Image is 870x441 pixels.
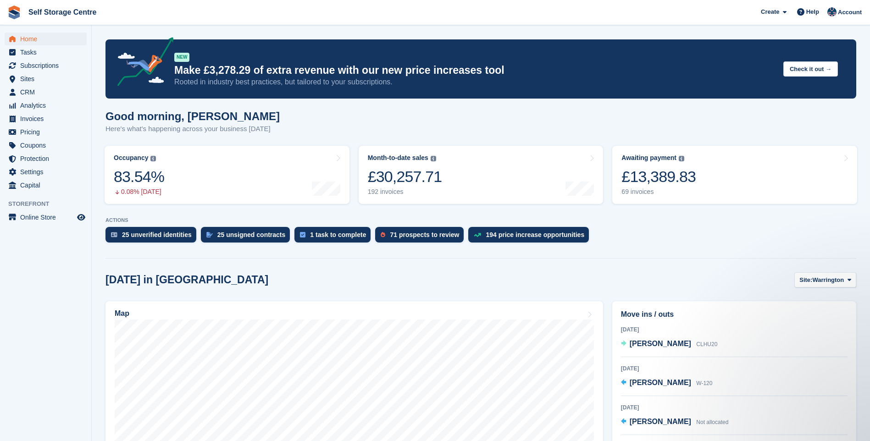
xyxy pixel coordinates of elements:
a: menu [5,59,87,72]
img: verify_identity-adf6edd0f0f0b5bbfe63781bf79b02c33cf7c696d77639b501bdc392416b5a36.svg [111,232,117,237]
div: £30,257.71 [368,167,442,186]
img: icon-info-grey-7440780725fd019a000dd9b08b2336e03edf1995a4989e88bcd33f0948082b44.svg [679,156,684,161]
img: task-75834270c22a3079a89374b754ae025e5fb1db73e45f91037f5363f120a921f8.svg [300,232,305,237]
h2: Map [115,309,129,318]
div: 69 invoices [621,188,696,196]
a: 25 unsigned contracts [201,227,295,247]
p: ACTIONS [105,217,856,223]
span: [PERSON_NAME] [630,340,691,347]
p: Here's what's happening across your business [DATE] [105,124,280,134]
div: Occupancy [114,154,148,162]
a: menu [5,99,87,112]
span: Online Store [20,211,75,224]
span: Home [20,33,75,45]
span: [PERSON_NAME] [630,379,691,386]
h2: [DATE] in [GEOGRAPHIC_DATA] [105,274,268,286]
a: menu [5,46,87,59]
a: Awaiting payment £13,389.83 69 invoices [612,146,857,204]
div: [DATE] [621,364,848,373]
p: Make £3,278.29 of extra revenue with our new price increases tool [174,64,776,77]
span: Analytics [20,99,75,112]
img: contract_signature_icon-13c848040528278c33f63329250d36e43548de30e8caae1d1a13099fd9432cc5.svg [206,232,213,237]
span: Subscriptions [20,59,75,72]
a: [PERSON_NAME] CLHU20 [621,338,718,350]
div: 25 unverified identities [122,231,192,238]
div: 194 price increase opportunities [486,231,584,238]
a: menu [5,139,87,152]
span: CLHU20 [696,341,717,347]
div: Month-to-date sales [368,154,428,162]
a: menu [5,86,87,99]
span: Create [761,7,779,17]
a: menu [5,165,87,178]
span: Account [838,8,862,17]
a: 71 prospects to review [375,227,468,247]
span: Storefront [8,199,91,209]
a: menu [5,33,87,45]
div: 25 unsigned contracts [217,231,286,238]
span: Warrington [812,276,844,285]
a: menu [5,126,87,138]
a: menu [5,179,87,192]
div: 71 prospects to review [390,231,459,238]
div: 192 invoices [368,188,442,196]
span: Site: [799,276,812,285]
h1: Good morning, [PERSON_NAME] [105,110,280,122]
img: price-adjustments-announcement-icon-8257ccfd72463d97f412b2fc003d46551f7dbcb40ab6d574587a9cd5c0d94... [110,37,174,89]
span: Settings [20,165,75,178]
div: [DATE] [621,403,848,412]
a: menu [5,152,87,165]
img: icon-info-grey-7440780725fd019a000dd9b08b2336e03edf1995a4989e88bcd33f0948082b44.svg [150,156,156,161]
button: Site: Warrington [794,272,856,287]
img: Clair Cole [827,7,837,17]
span: Help [806,7,819,17]
span: Protection [20,152,75,165]
a: menu [5,72,87,85]
div: 83.54% [114,167,164,186]
a: 194 price increase opportunities [468,227,593,247]
span: Coupons [20,139,75,152]
img: prospect-51fa495bee0391a8d652442698ab0144808aea92771e9ea1ae160a38d050c398.svg [381,232,385,237]
a: menu [5,211,87,224]
div: NEW [174,53,189,62]
div: 0.08% [DATE] [114,188,164,196]
button: Check it out → [783,61,838,77]
img: stora-icon-8386f47178a22dfd0bd8f6a31ec36ba5ce8667c1dd55bd0f319d3a0aa187defe.svg [7,6,21,19]
p: Rooted in industry best practices, but tailored to your subscriptions. [174,77,776,87]
img: icon-info-grey-7440780725fd019a000dd9b08b2336e03edf1995a4989e88bcd33f0948082b44.svg [431,156,436,161]
span: Invoices [20,112,75,125]
h2: Move ins / outs [621,309,848,320]
div: 1 task to complete [310,231,366,238]
a: 1 task to complete [294,227,375,247]
a: 25 unverified identities [105,227,201,247]
span: CRM [20,86,75,99]
a: Self Storage Centre [25,5,100,20]
img: price_increase_opportunities-93ffe204e8149a01c8c9dc8f82e8f89637d9d84a8eef4429ea346261dce0b2c0.svg [474,233,481,237]
span: Capital [20,179,75,192]
a: Preview store [76,212,87,223]
span: Tasks [20,46,75,59]
div: [DATE] [621,325,848,334]
a: Occupancy 83.54% 0.08% [DATE] [105,146,349,204]
a: [PERSON_NAME] Not allocated [621,416,729,428]
a: menu [5,112,87,125]
a: Month-to-date sales £30,257.71 192 invoices [359,146,604,204]
div: Awaiting payment [621,154,676,162]
span: W-120 [696,380,712,386]
div: £13,389.83 [621,167,696,186]
span: Sites [20,72,75,85]
span: Pricing [20,126,75,138]
span: Not allocated [696,419,728,425]
span: [PERSON_NAME] [630,418,691,425]
a: [PERSON_NAME] W-120 [621,377,713,389]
